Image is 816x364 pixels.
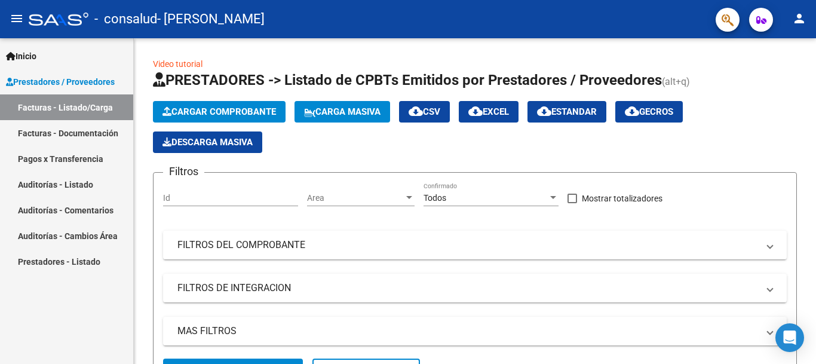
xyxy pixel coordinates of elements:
[307,193,404,203] span: Area
[409,104,423,118] mat-icon: cloud_download
[163,274,787,302] mat-expansion-panel-header: FILTROS DE INTEGRACION
[163,163,204,180] h3: Filtros
[527,101,606,123] button: Estandar
[662,76,690,87] span: (alt+q)
[157,6,265,32] span: - [PERSON_NAME]
[625,106,673,117] span: Gecros
[582,191,662,206] span: Mostrar totalizadores
[459,101,519,123] button: EXCEL
[153,101,286,123] button: Cargar Comprobante
[775,323,804,352] div: Open Intercom Messenger
[399,101,450,123] button: CSV
[468,104,483,118] mat-icon: cloud_download
[153,131,262,153] app-download-masive: Descarga masiva de comprobantes (adjuntos)
[162,106,276,117] span: Cargar Comprobante
[424,193,446,203] span: Todos
[177,325,758,338] mat-panel-title: MAS FILTROS
[177,282,758,295] mat-panel-title: FILTROS DE INTEGRACION
[153,72,662,88] span: PRESTADORES -> Listado de CPBTs Emitidos por Prestadores / Proveedores
[94,6,157,32] span: - consalud
[537,106,597,117] span: Estandar
[615,101,683,123] button: Gecros
[792,11,806,26] mat-icon: person
[304,106,381,117] span: Carga Masiva
[409,106,440,117] span: CSV
[163,231,787,259] mat-expansion-panel-header: FILTROS DEL COMPROBANTE
[10,11,24,26] mat-icon: menu
[537,104,551,118] mat-icon: cloud_download
[6,75,115,88] span: Prestadores / Proveedores
[295,101,390,123] button: Carga Masiva
[153,59,203,69] a: Video tutorial
[6,50,36,63] span: Inicio
[177,238,758,252] mat-panel-title: FILTROS DEL COMPROBANTE
[162,137,253,148] span: Descarga Masiva
[153,131,262,153] button: Descarga Masiva
[625,104,639,118] mat-icon: cloud_download
[163,317,787,345] mat-expansion-panel-header: MAS FILTROS
[468,106,509,117] span: EXCEL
